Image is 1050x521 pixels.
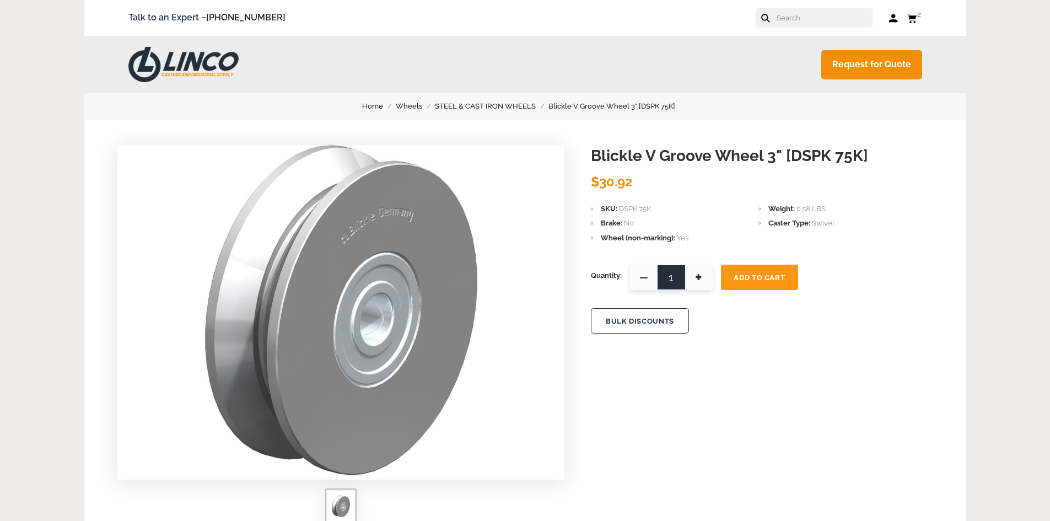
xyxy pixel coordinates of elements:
a: STEEL & CAST IRON WHEELS [435,100,548,112]
a: Request for Quote [821,50,922,79]
a: Wheels [396,100,435,112]
a: 2 [907,11,922,25]
span: SKU [601,205,617,213]
span: Weight [768,205,795,213]
span: Brake [601,219,622,227]
span: 0.58 LBS [796,205,826,213]
span: + [685,265,713,290]
a: [PHONE_NUMBER] [206,12,286,23]
span: 2 [917,10,921,18]
span: Wheel (non-marking) [601,234,675,242]
span: $30.92 [591,174,633,190]
button: Add To Cart [721,265,798,290]
span: Caster Type [768,219,810,227]
span: — [630,265,658,290]
a: Blickle V Groove Wheel 3" [DSPK 75K] [548,100,688,112]
span: Talk to an Expert – [128,10,286,25]
img: Blickle V Groove Wheel 3" [DSPK 75K] [203,145,478,476]
span: Swivel [812,219,834,227]
a: Log in [889,13,898,24]
span: Yes [677,234,688,242]
a: Home [362,100,396,112]
span: Quantity [591,265,622,287]
span: DSPK 75K [619,205,651,213]
img: Blickle V Groove Wheel 3" [DSPK 75K] [332,495,350,517]
img: LINCO CASTERS & INDUSTRIAL SUPPLY [128,47,239,82]
h1: Blickle V Groove Wheel 3" [DSPK 75K] [591,145,933,168]
button: BULK DISCOUNTS [591,308,689,334]
span: Add To Cart [734,273,785,282]
span: No [624,219,634,227]
input: Search [776,8,873,28]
